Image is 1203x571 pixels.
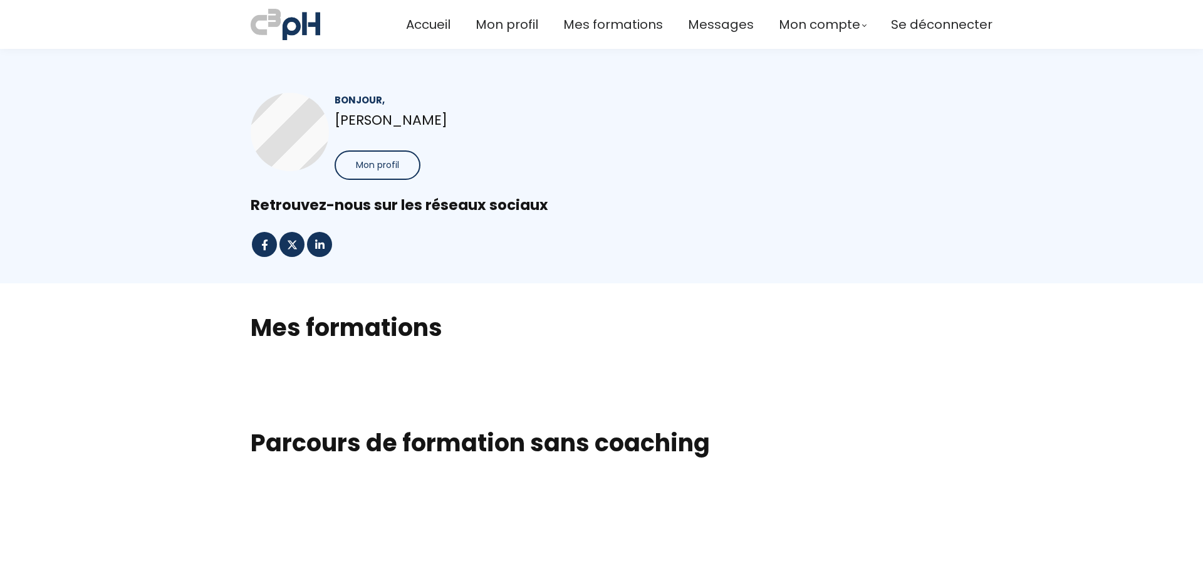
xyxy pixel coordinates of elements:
a: Messages [688,14,754,35]
div: Retrouvez-nous sur les réseaux sociaux [251,196,952,215]
a: Mes formations [563,14,663,35]
span: Mon compte [779,14,860,35]
h1: Parcours de formation sans coaching [251,428,952,458]
a: Accueil [406,14,450,35]
span: Mon profil [356,159,399,172]
div: Bonjour, [335,93,580,107]
p: [PERSON_NAME] [335,109,580,131]
a: Mon profil [476,14,538,35]
a: Se déconnecter [891,14,992,35]
img: a70bc7685e0efc0bd0b04b3506828469.jpeg [251,6,320,43]
h2: Mes formations [251,312,952,343]
button: Mon profil [335,150,420,180]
